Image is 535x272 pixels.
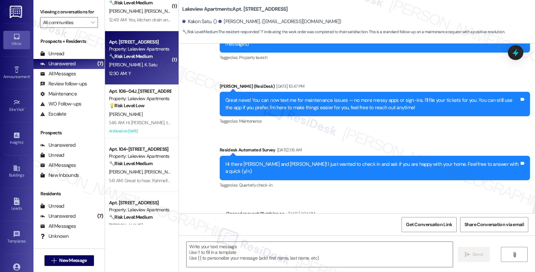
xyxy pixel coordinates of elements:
[96,211,105,221] div: (7)
[220,53,530,62] div: Tagged as:
[40,70,76,77] div: All Messages
[109,120,447,126] div: 1:46 AM: Hi [PERSON_NAME], thanks for reaching out. The work order #14286-1 is related to the pud...
[3,97,30,115] a: Site Visit •
[220,83,530,92] div: [PERSON_NAME] (ResiDesk)
[40,233,69,240] div: Unknown
[40,172,79,179] div: New Inbounds
[40,223,76,230] div: All Messages
[406,221,452,228] span: Get Conversation Link
[96,59,105,69] div: (7)
[40,7,98,17] label: Viewing conversations for
[109,46,171,53] div: Property: Lakeview Apartments
[3,196,30,214] a: Leads
[109,70,131,76] div: 12:30 AM: Y
[40,50,64,57] div: Unread
[239,182,272,188] span: Quarterly check-in
[225,161,519,175] div: Hi there [PERSON_NAME] and [PERSON_NAME]! I just wanted to check in and ask if you are happy with...
[220,180,530,190] div: Tagged as:
[40,213,76,220] div: Unanswered
[109,222,142,228] span: [PERSON_NAME]
[40,142,76,149] div: Unanswered
[43,17,87,28] input: All communities
[226,210,315,219] div: Opened request: Plumbing an...
[33,190,105,197] div: Residents
[109,95,171,102] div: Property: Lakeview Apartments
[464,221,524,228] span: Share Conversation via email
[109,88,171,95] div: Apt. 106~04J, [STREET_ADDRESS]
[144,62,157,68] span: K. Satu
[239,55,267,60] span: Property launch
[472,251,483,258] span: Send
[218,18,341,25] div: [PERSON_NAME]. ([EMAIL_ADDRESS][DOMAIN_NAME])
[109,214,152,220] strong: 🔧 Risk Level: Medium
[144,8,178,14] span: [PERSON_NAME]
[109,17,375,23] div: 12:49 AM: Yes, kitchen drain and bathroom drain completed . Just waiting for a faucet for the kit...
[275,83,304,90] div: [DATE] 10:47 PM
[465,252,470,257] i: 
[24,106,25,111] span: •
[239,118,262,124] span: Maintenance
[3,162,30,181] a: Buildings
[10,6,23,18] img: ResiDesk Logo
[220,116,530,126] div: Tagged as:
[91,20,95,25] i: 
[182,6,288,13] b: Lakeview Apartments: Apt. [STREET_ADDRESS]
[225,97,519,111] div: Great news! You can now text me for maintenance issues — no more messy apps or sign-ins. I'll fil...
[109,153,171,160] div: Property: Lakeview Apartments
[182,29,218,35] strong: 🔧 Risk Level: Medium
[40,100,81,108] div: WO Follow-ups
[30,73,31,78] span: •
[51,258,57,263] i: 
[402,217,456,232] button: Get Conversation Link
[33,38,105,45] div: Prospects + Residents
[109,62,144,68] span: [PERSON_NAME]
[220,146,530,156] div: Residesk Automated Survey
[276,146,302,153] div: [DATE] 1:15 AM
[109,178,447,184] div: 1:41 AM: Great to hear, Rahmel! Glad we could resolve the faucet issue to your satisfaction. If a...
[287,210,315,217] div: [DATE] 7:04 PM
[109,53,152,59] strong: 🔧 Risk Level: Medium
[26,238,27,243] span: •
[109,8,144,14] span: [PERSON_NAME]
[40,203,64,210] div: Unread
[182,28,505,36] span: : The resident responded 'Y' indicating the work order was completed to their satisfaction. This ...
[108,127,172,135] div: Archived on [DATE]
[109,111,142,117] span: [PERSON_NAME]
[40,111,66,118] div: Escalate
[3,228,30,247] a: Templates •
[23,139,24,144] span: •
[109,160,152,166] strong: 🔧 Risk Level: Medium
[512,252,517,257] i: 
[3,31,30,49] a: Inbox
[458,247,490,262] button: Send
[33,129,105,136] div: Prospects
[109,103,144,109] strong: 💡 Risk Level: Low
[109,206,171,213] div: Property: Lakeview Apartments
[460,217,528,232] button: Share Conversation via email
[40,60,76,67] div: Unanswered
[40,80,87,87] div: Review follow-ups
[109,199,171,206] div: Apt. [STREET_ADDRESS]
[109,146,171,153] div: Apt. 104~[STREET_ADDRESS]
[44,255,94,266] button: New Message
[3,130,30,148] a: Insights •
[40,152,64,159] div: Unread
[144,169,178,175] span: [PERSON_NAME]
[109,169,144,175] span: [PERSON_NAME]
[40,90,77,97] div: Maintenance
[40,162,76,169] div: All Messages
[182,18,217,25] div: Kakon Satu. ()
[109,39,171,46] div: Apt. [STREET_ADDRESS]
[59,257,87,264] span: New Message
